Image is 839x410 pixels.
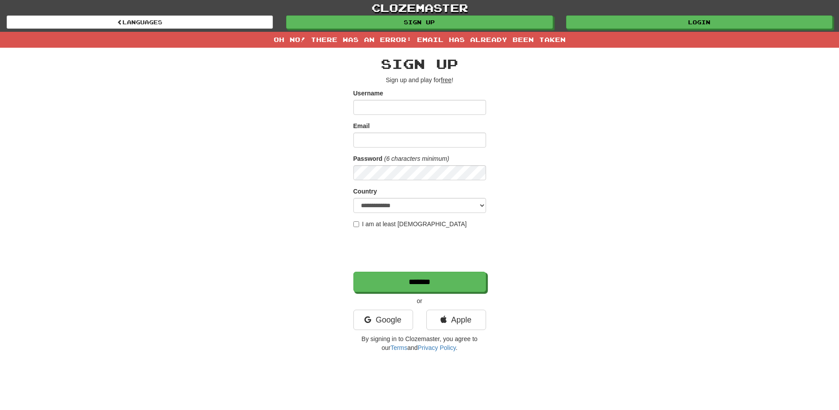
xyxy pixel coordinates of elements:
[426,310,486,330] a: Apple
[353,57,486,71] h2: Sign up
[353,89,383,98] label: Username
[353,310,413,330] a: Google
[441,76,452,84] u: free
[353,334,486,352] p: By signing in to Clozemaster, you agree to our and .
[286,15,552,29] a: Sign up
[353,154,383,163] label: Password
[353,233,488,267] iframe: reCAPTCHA
[353,296,486,305] p: or
[353,187,377,196] label: Country
[353,220,467,228] label: I am at least [DEMOGRAPHIC_DATA]
[353,121,370,130] label: Email
[7,15,273,29] a: Languages
[418,344,456,351] a: Privacy Policy
[384,155,449,162] em: (6 characters minimum)
[391,344,407,351] a: Terms
[353,76,486,84] p: Sign up and play for !
[566,15,832,29] a: Login
[353,221,359,227] input: I am at least [DEMOGRAPHIC_DATA]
